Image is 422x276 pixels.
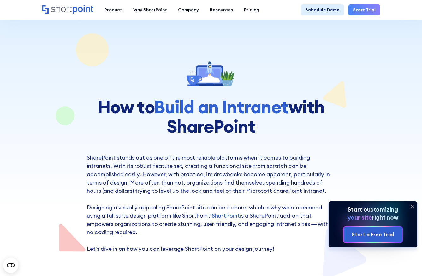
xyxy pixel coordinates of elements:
a: Resources [204,4,238,15]
div: Pricing [244,7,259,13]
strong: with SharePoint [167,96,324,138]
a: ShortPoint [212,212,240,220]
a: Company [172,4,204,15]
a: Home [42,5,93,15]
div: Resources [210,7,233,13]
a: Why ShortPoint [128,4,172,15]
p: SharePoint stands out as one of the most reliable platforms when it comes to building intranets. ... [87,154,336,253]
a: Schedule Demo [301,4,344,15]
a: Pricing [238,4,264,15]
a: Start a Free Trial [344,227,402,243]
div: Product [104,7,122,13]
div: Why ShortPoint [133,7,167,13]
button: Open CMP widget [3,258,18,273]
div: Start a Free Trial [352,231,394,238]
strong: How to [98,96,154,118]
strong: Build an Intranet [154,96,288,118]
div: Company [178,7,199,13]
iframe: Chat Widget [308,203,422,276]
a: Product [99,4,128,15]
a: Start Trial [348,4,380,15]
